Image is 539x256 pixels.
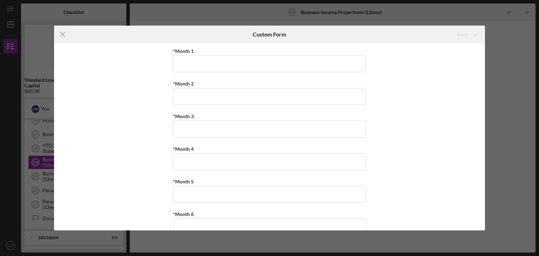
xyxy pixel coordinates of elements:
label: *Month 6 [173,211,194,217]
label: *Month 1 [173,48,194,54]
label: *Month 5 [173,178,194,184]
div: Save [457,27,467,41]
h6: Custom Form [253,31,286,38]
label: *Month 4 [173,146,194,152]
button: Save [450,27,485,41]
label: *Month 3 [173,113,194,119]
label: *Month 2 [173,81,194,87]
